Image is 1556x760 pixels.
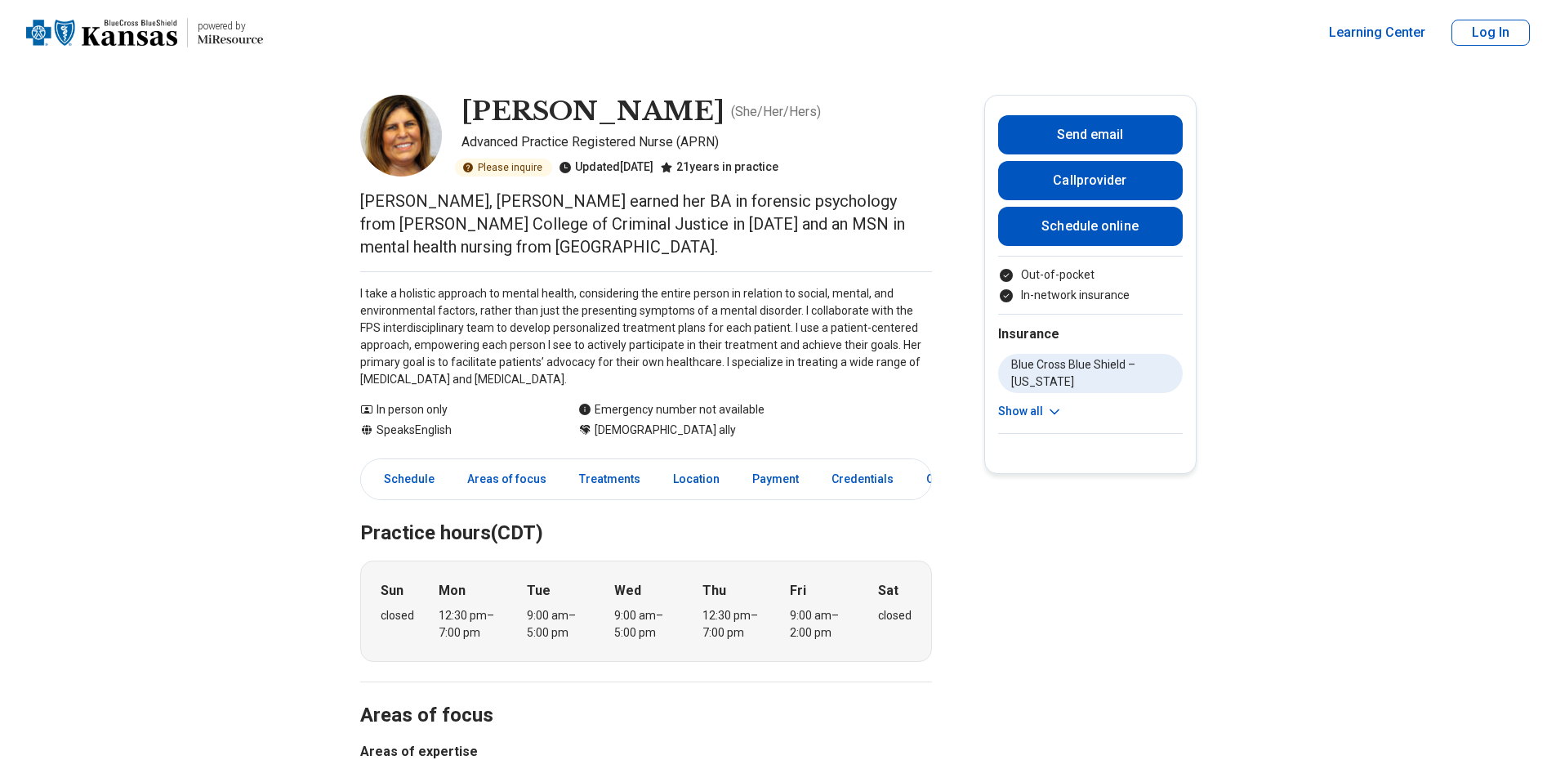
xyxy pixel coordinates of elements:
[998,266,1183,304] ul: Payment options
[381,581,403,601] strong: Sun
[663,463,729,496] a: Location
[878,581,898,601] strong: Sat
[360,663,932,730] h2: Areas of focus
[527,607,590,642] div: 9:00 am – 5:00 pm
[998,115,1183,154] button: Send email
[614,581,641,601] strong: Wed
[916,463,975,496] a: Other
[439,607,502,642] div: 12:30 pm – 7:00 pm
[1451,20,1530,46] button: Log In
[527,581,551,601] strong: Tue
[360,401,546,418] div: In person only
[595,422,736,439] span: [DEMOGRAPHIC_DATA] ally
[457,463,556,496] a: Areas of focus
[364,463,444,496] a: Schedule
[998,324,1183,344] h2: Insurance
[360,561,932,662] div: When does the program meet?
[381,607,414,624] div: closed
[702,607,765,642] div: 12:30 pm – 7:00 pm
[998,266,1183,284] li: Out-of-pocket
[360,190,932,258] p: [PERSON_NAME], [PERSON_NAME] earned her BA in forensic psychology from [PERSON_NAME] College of C...
[578,401,765,418] div: Emergency number not available
[878,607,912,624] div: closed
[660,159,778,177] div: 21 years in practice
[461,95,724,129] h1: [PERSON_NAME]
[790,581,806,601] strong: Fri
[702,581,726,601] strong: Thu
[998,161,1183,200] button: Callprovider
[742,463,809,496] a: Payment
[614,607,677,642] div: 9:00 am – 5:00 pm
[998,207,1183,246] a: Schedule online
[360,422,546,439] div: Speaks English
[455,159,552,177] div: Please inquire
[439,581,466,601] strong: Mon
[198,20,263,33] p: powered by
[731,102,821,122] p: ( She/Her/Hers )
[26,7,263,59] a: Home page
[790,607,853,642] div: 9:00 am – 2:00 pm
[1329,23,1425,42] a: Learning Center
[360,285,932,388] p: I take a holistic approach to mental health, considering the entire person in relation to social,...
[822,463,903,496] a: Credentials
[569,463,650,496] a: Treatments
[998,403,1063,420] button: Show all
[559,159,653,177] div: Updated [DATE]
[360,481,932,548] h2: Practice hours (CDT)
[360,95,442,177] img: Gilah Weissman, Advanced Practice Registered Nurse (APRN)
[461,132,932,152] p: Advanced Practice Registered Nurse (APRN)
[998,354,1183,393] li: Blue Cross Blue Shield – [US_STATE]
[998,287,1183,304] li: In-network insurance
